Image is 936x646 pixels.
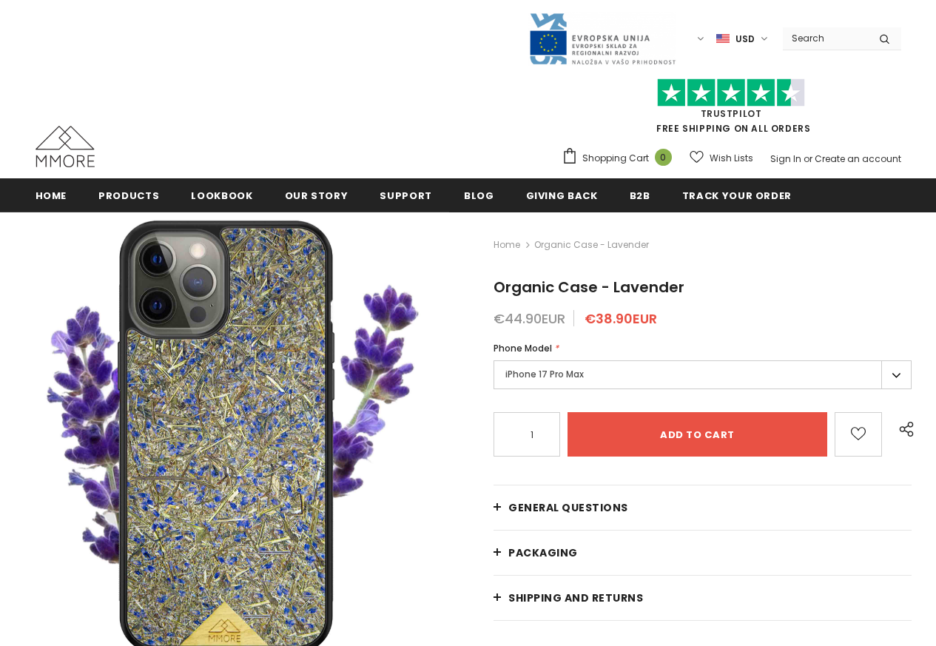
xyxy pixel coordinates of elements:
[380,178,432,212] a: support
[526,189,598,203] span: Giving back
[528,12,676,66] img: Javni Razpis
[494,576,912,620] a: Shipping and returns
[562,85,901,135] span: FREE SHIPPING ON ALL ORDERS
[582,151,649,166] span: Shopping Cart
[508,591,643,605] span: Shipping and returns
[508,500,628,515] span: General Questions
[585,309,657,328] span: €38.90EUR
[494,485,912,530] a: General Questions
[508,545,578,560] span: PACKAGING
[464,178,494,212] a: Blog
[562,147,679,169] a: Shopping Cart 0
[36,178,67,212] a: Home
[804,152,812,165] span: or
[36,126,95,167] img: MMORE Cases
[285,178,349,212] a: Our Story
[528,32,676,44] a: Javni Razpis
[494,236,520,254] a: Home
[494,360,912,389] label: iPhone 17 Pro Max
[36,189,67,203] span: Home
[630,178,650,212] a: B2B
[682,178,792,212] a: Track your order
[534,236,649,254] span: Organic Case - Lavender
[494,309,565,328] span: €44.90EUR
[526,178,598,212] a: Giving back
[98,178,159,212] a: Products
[735,32,755,47] span: USD
[494,277,684,297] span: Organic Case - Lavender
[494,531,912,575] a: PACKAGING
[98,189,159,203] span: Products
[690,145,753,171] a: Wish Lists
[464,189,494,203] span: Blog
[494,342,552,354] span: Phone Model
[655,149,672,166] span: 0
[285,189,349,203] span: Our Story
[701,107,762,120] a: Trustpilot
[710,151,753,166] span: Wish Lists
[191,189,252,203] span: Lookbook
[783,27,868,49] input: Search Site
[815,152,901,165] a: Create an account
[682,189,792,203] span: Track your order
[630,189,650,203] span: B2B
[568,412,827,457] input: Add to cart
[716,33,730,45] img: USD
[191,178,252,212] a: Lookbook
[657,78,805,107] img: Trust Pilot Stars
[380,189,432,203] span: support
[770,152,801,165] a: Sign In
